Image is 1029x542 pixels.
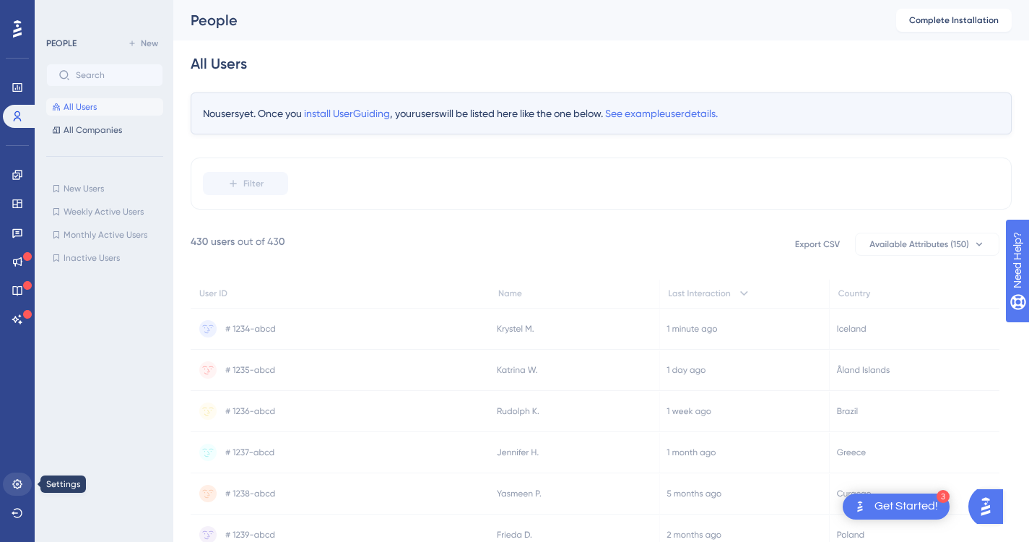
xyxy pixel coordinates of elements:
[46,249,163,267] button: Inactive Users
[851,498,869,515] img: launcher-image-alternative-text
[64,183,104,194] span: New Users
[191,53,247,74] div: All Users
[909,14,999,26] span: Complete Installation
[46,226,163,244] button: Monthly Active Users
[191,10,860,30] div: People
[304,108,390,119] span: install UserGuiding
[937,490,950,503] div: 3
[64,124,122,136] span: All Companies
[46,38,77,49] div: PEOPLE
[243,178,264,189] span: Filter
[34,4,90,21] span: Need Help?
[141,38,158,49] span: New
[46,203,163,220] button: Weekly Active Users
[64,206,144,218] span: Weekly Active Users
[896,9,1012,32] button: Complete Installation
[64,101,97,113] span: All Users
[191,93,1012,134] div: No users yet. Once you , your users will be listed here like the one below.
[64,252,120,264] span: Inactive Users
[76,70,151,80] input: Search
[968,485,1012,528] iframe: UserGuiding AI Assistant Launcher
[46,98,163,116] button: All Users
[843,494,950,520] div: Open Get Started! checklist, remaining modules: 3
[46,180,163,197] button: New Users
[123,35,163,52] button: New
[46,121,163,139] button: All Companies
[605,108,718,119] span: See example user details.
[64,229,147,241] span: Monthly Active Users
[203,172,288,195] button: Filter
[874,499,938,515] div: Get Started!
